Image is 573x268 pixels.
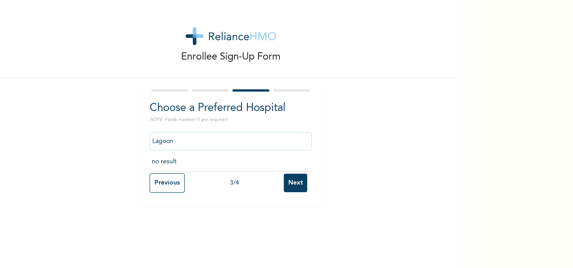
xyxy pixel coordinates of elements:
[152,157,309,166] p: no result
[150,100,312,116] h2: Choose a Preferred Hospital
[150,132,312,150] input: Search by name, address or governorate
[150,173,185,193] input: Previous
[284,174,307,192] input: Next
[185,178,284,188] div: 3 / 4
[186,27,276,45] img: logo
[150,116,312,123] p: NOTE: Fields marked (*) are required
[181,50,281,65] p: Enrollee Sign-Up Form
